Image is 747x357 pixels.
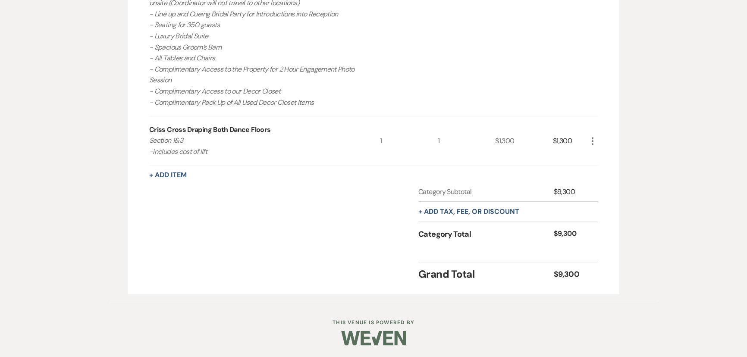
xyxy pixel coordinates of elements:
[554,229,587,240] div: $9,300
[149,125,270,135] div: Criss Cross Draping Both Dance Floors
[380,116,438,165] div: 1
[418,187,554,197] div: Category Subtotal
[418,266,554,282] div: Grand Total
[553,116,587,165] div: $1,300
[554,187,587,197] div: $9,300
[437,116,495,165] div: 1
[149,172,187,178] button: + Add Item
[418,208,519,215] button: + Add tax, fee, or discount
[554,269,587,280] div: $9,300
[418,229,554,240] div: Category Total
[341,323,406,353] img: Weven Logo
[495,116,553,165] div: $1,300
[149,135,357,157] p: Section 1&3 -includes cost of lift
